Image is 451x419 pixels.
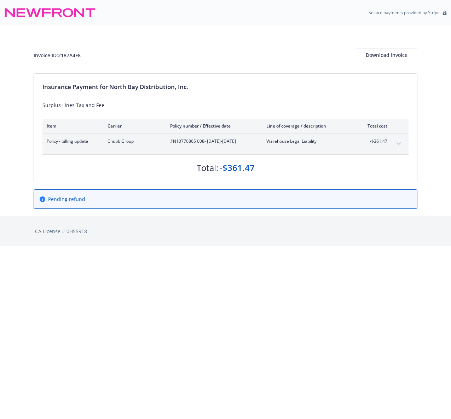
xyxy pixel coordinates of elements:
span: Chubb Group [108,138,159,144]
div: Policy - billing updateChubb Group#N10770865 008- [DATE]-[DATE]Warehouse Legal Liability-$361.47e... [42,134,409,154]
div: Surplus Lines Tax and Fee [42,101,409,109]
div: Total cost [361,123,387,129]
span: -$361.47 [361,138,387,144]
div: Line of coverage / description [266,123,349,129]
div: Insurance Payment for North Bay Distribution, Inc. [42,82,409,92]
div: Item [47,123,96,129]
span: #N10770865 008 - [DATE]-[DATE] [170,138,255,144]
div: Carrier [108,123,159,129]
div: Policy number / Effective date [170,123,255,129]
div: Total: [197,162,218,174]
button: expand content [393,138,404,149]
div: CA License # 0H55918 [35,228,416,235]
div: Invoice ID: 2187A4F8 [34,52,81,59]
span: Policy - billing update [47,138,96,144]
div: -$361.47 [220,162,255,174]
p: Secure payments provided by Stripe [369,10,440,16]
span: Pending refund [48,195,85,203]
button: Download Invoice [355,48,417,62]
span: Warehouse Legal Liability [266,138,349,144]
